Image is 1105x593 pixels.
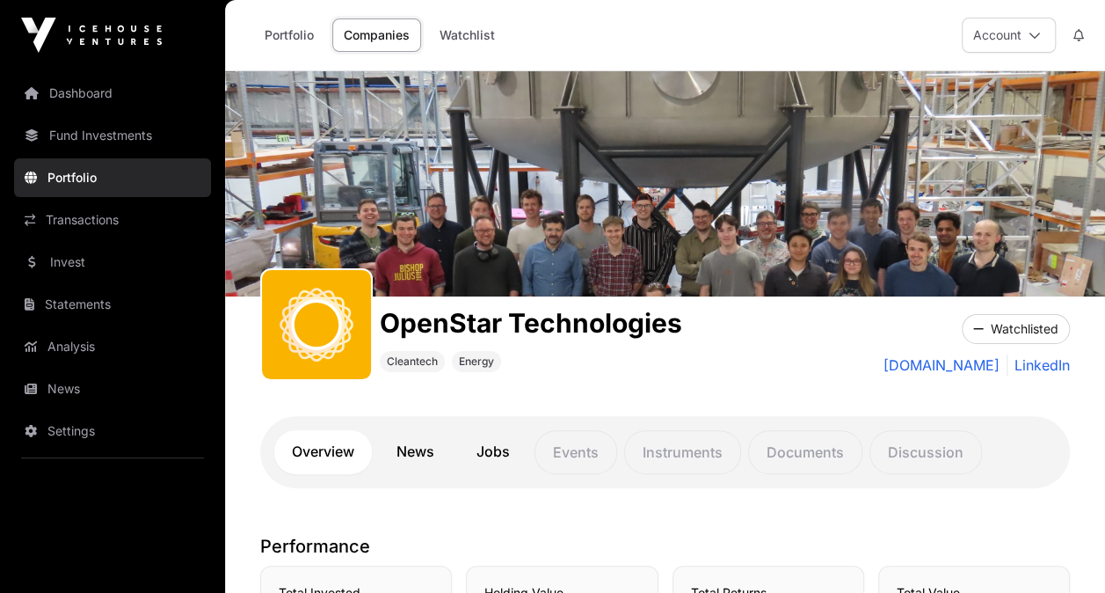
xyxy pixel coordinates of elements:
p: Discussion [869,430,982,474]
a: Watchlist [428,18,506,52]
a: News [379,430,452,474]
a: Transactions [14,201,211,239]
button: Account [962,18,1056,53]
nav: Tabs [274,430,1056,474]
span: Cleantech [387,355,438,369]
a: LinkedIn [1007,355,1070,376]
span: Energy [459,355,494,369]
a: Analysis [14,327,211,366]
img: Icehouse Ventures Logo [21,18,162,53]
button: Watchlisted [962,314,1070,344]
a: [DOMAIN_NAME] [883,355,1000,376]
p: Documents [748,430,862,474]
a: Jobs [459,430,527,474]
p: Performance [260,534,1070,559]
p: Events [534,430,617,474]
a: News [14,370,211,408]
p: Instruments [624,430,741,474]
a: Dashboard [14,74,211,113]
a: Fund Investments [14,116,211,155]
a: Settings [14,412,211,450]
a: Overview [274,430,372,474]
a: Portfolio [253,18,325,52]
a: Invest [14,243,211,282]
a: Statements [14,285,211,324]
a: Portfolio [14,158,211,197]
img: OpenStar Technologies [225,71,1105,296]
img: OpenStar.svg [269,277,364,372]
h1: OpenStar Technologies [380,307,682,339]
a: Companies [332,18,421,52]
